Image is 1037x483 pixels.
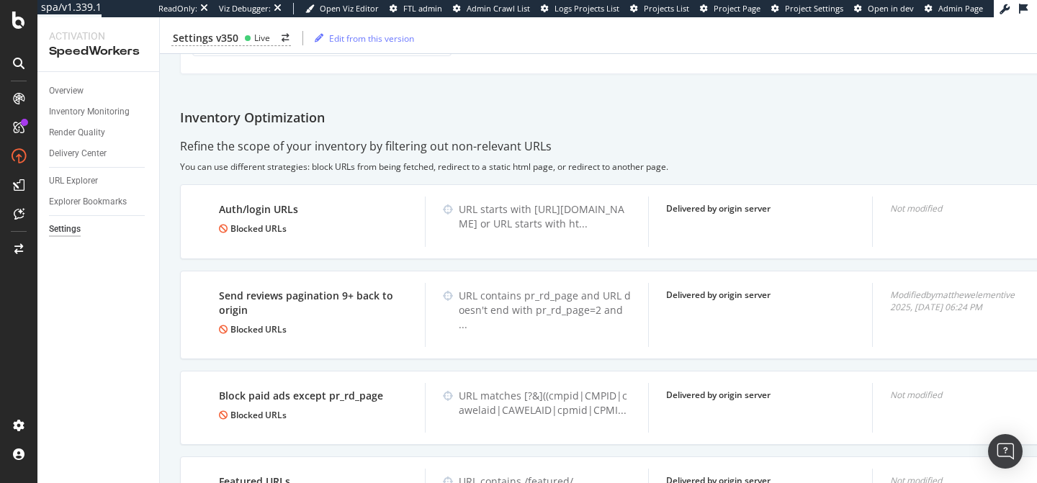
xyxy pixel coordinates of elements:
[938,3,983,14] span: Admin Page
[666,289,855,301] div: Delivered by origin server
[403,3,442,14] span: FTL admin
[49,83,84,99] div: Overview
[618,403,627,417] span: ...
[854,3,914,14] a: Open in dev
[666,202,855,215] div: Delivered by origin server
[49,173,149,189] a: URL Explorer
[180,138,552,155] div: Refine the scope of your inventory by filtering out non-relevant URLs
[219,222,408,235] div: Blocked URLs
[49,125,105,140] div: Render Quality
[49,146,149,161] a: Delivery Center
[988,434,1023,469] div: Open Intercom Messenger
[714,3,760,14] span: Project Page
[459,289,632,332] div: URL contains pr_rd_page and URL doesn't end with pr_rd_page=2 and
[453,3,530,14] a: Admin Crawl List
[219,389,408,403] div: Block paid ads except pr_rd_page
[282,34,289,42] div: arrow-right-arrow-left
[254,32,270,44] div: Live
[49,194,127,209] div: Explorer Bookmarks
[459,389,632,417] div: URL matches [?&]((cmpid|CMPID|cawelaid|CAWELAID|cpmid|CPMI
[579,217,588,230] span: ...
[219,409,408,421] div: Blocked URLs
[555,3,619,14] span: Logs Projects List
[467,3,530,14] span: Admin Crawl List
[700,3,760,14] a: Project Page
[49,222,81,237] div: Settings
[219,289,408,317] div: Send reviews pagination 9+ back to origin
[771,3,843,14] a: Project Settings
[309,27,414,50] button: Edit from this version
[49,194,149,209] a: Explorer Bookmarks
[925,3,983,14] a: Admin Page
[49,29,148,43] div: Activation
[158,3,197,14] div: ReadOnly:
[49,104,149,119] a: Inventory Monitoring
[459,202,632,231] div: URL starts with [URL][DOMAIN_NAME] or URL starts with ht
[49,125,149,140] a: Render Quality
[305,3,379,14] a: Open Viz Editor
[219,3,271,14] div: Viz Debugger:
[459,317,467,331] span: ...
[49,173,98,189] div: URL Explorer
[868,3,914,14] span: Open in dev
[390,3,442,14] a: FTL admin
[644,3,689,14] span: Projects List
[320,3,379,14] span: Open Viz Editor
[785,3,843,14] span: Project Settings
[219,323,408,335] div: Blocked URLs
[49,83,149,99] a: Overview
[49,146,107,161] div: Delivery Center
[666,389,855,401] div: Delivered by origin server
[329,32,414,44] div: Edit from this version
[49,222,149,237] a: Settings
[630,3,689,14] a: Projects List
[541,3,619,14] a: Logs Projects List
[173,31,238,45] div: Settings v350
[49,43,148,60] div: SpeedWorkers
[219,202,408,217] div: Auth/login URLs
[49,104,130,119] div: Inventory Monitoring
